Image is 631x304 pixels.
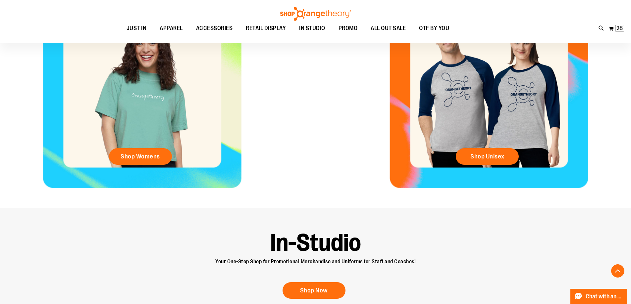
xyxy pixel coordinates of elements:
img: Shop Orangetheory [279,7,352,21]
span: PROMO [339,21,358,36]
span: ACCESSORIES [196,21,233,36]
span: Shop Womens [121,153,160,160]
span: Chat with an Expert [586,293,623,300]
span: APPAREL [160,21,183,36]
span: Your One-Stop Shop for Promotional Merchandise and Uniforms for Staff and Coaches! [215,259,416,265]
span: Shop Unisex [470,153,504,160]
a: Shop Womens [109,148,172,165]
span: OTF BY YOU [419,21,449,36]
a: Shop Now [283,282,345,299]
button: Back To Top [611,264,624,278]
button: Chat with an Expert [570,289,627,304]
span: IN STUDIO [299,21,325,36]
strong: In-Studio [270,229,361,256]
span: RETAIL DISPLAY [246,21,286,36]
span: 28 [616,25,623,31]
span: ALL OUT SALE [371,21,406,36]
a: Shop Unisex [456,148,519,165]
span: JUST IN [127,21,147,36]
span: Shop Now [300,287,328,294]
